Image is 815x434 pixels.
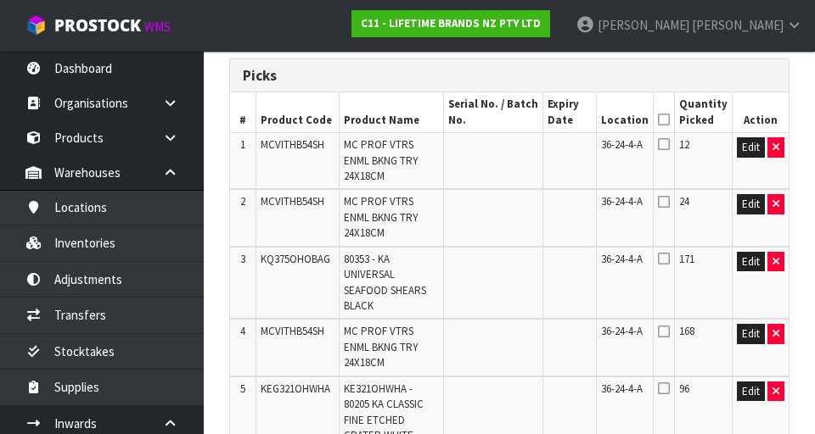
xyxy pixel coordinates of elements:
[737,252,765,272] button: Edit
[601,137,643,152] span: 36-24-4-A
[240,137,245,152] span: 1
[261,194,324,209] span: MCVITHB54SH
[240,324,245,338] span: 4
[261,324,324,338] span: MCVITHB54SH
[230,92,256,132] th: #
[732,92,789,132] th: Action
[601,252,643,266] span: 36-24-4-A
[679,194,689,209] span: 24
[444,92,543,132] th: Serial No. / Batch No.
[679,324,694,338] span: 168
[240,194,245,209] span: 2
[256,92,339,132] th: Product Code
[240,252,245,266] span: 3
[361,16,541,31] strong: C11 - LIFETIME BRANDS NZ PTY LTD
[598,17,689,33] span: [PERSON_NAME]
[344,137,418,183] span: MC PROF VTRS ENML BKNG TRY 24X18CM
[737,137,765,158] button: Edit
[596,92,653,132] th: Location
[261,381,330,396] span: KEG321OHWHA
[261,252,330,266] span: KQ375OHOBAG
[25,14,47,36] img: cube-alt.png
[679,381,689,396] span: 96
[679,137,689,152] span: 12
[344,194,418,240] span: MC PROF VTRS ENML BKNG TRY 24X18CM
[243,68,776,84] h3: Picks
[737,324,765,344] button: Edit
[674,92,732,132] th: Quantity Picked
[543,92,597,132] th: Expiry Date
[344,324,418,370] span: MC PROF VTRS ENML BKNG TRY 24X18CM
[261,137,324,152] span: MCVITHB54SH
[737,381,765,402] button: Edit
[339,92,444,132] th: Product Name
[351,10,550,37] a: C11 - LIFETIME BRANDS NZ PTY LTD
[54,14,141,36] span: ProStock
[344,252,426,313] span: 80353 - KA UNIVERSAL SEAFOOD SHEARS BLACK
[601,194,643,209] span: 36-24-4-A
[601,324,643,338] span: 36-24-4-A
[692,17,784,33] span: [PERSON_NAME]
[601,381,643,396] span: 36-24-4-A
[679,252,694,266] span: 171
[144,19,171,35] small: WMS
[737,194,765,214] button: Edit
[240,381,245,396] span: 5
